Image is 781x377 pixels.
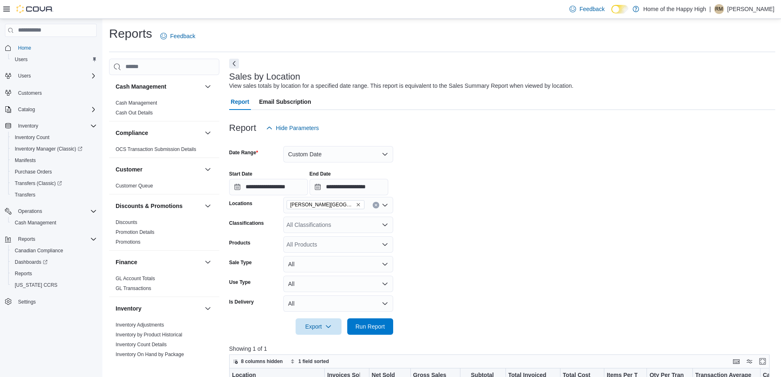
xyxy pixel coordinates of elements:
[116,100,157,106] span: Cash Management
[116,202,182,210] h3: Discounts & Promotions
[229,82,574,90] div: View sales totals by location for a specified date range. This report is equivalent to the Sales ...
[373,202,379,208] button: Clear input
[231,94,249,110] span: Report
[8,132,100,143] button: Inventory Count
[298,358,329,365] span: 1 field sorted
[11,178,65,188] a: Transfers (Classic)
[229,123,256,133] h3: Report
[15,71,34,81] button: Users
[116,341,167,348] span: Inventory Count Details
[116,352,184,357] a: Inventory On Hand by Package
[15,192,35,198] span: Transfers
[15,234,39,244] button: Reports
[15,43,34,53] a: Home
[11,55,31,64] a: Users
[116,304,141,313] h3: Inventory
[15,259,48,265] span: Dashboards
[2,120,100,132] button: Inventory
[15,56,27,63] span: Users
[203,165,213,174] button: Customer
[2,104,100,115] button: Catalog
[283,146,393,162] button: Custom Date
[229,259,252,266] label: Sale Type
[2,206,100,217] button: Operations
[116,165,201,174] button: Customer
[116,183,153,189] a: Customer Queue
[8,143,100,155] a: Inventory Manager (Classic)
[11,167,97,177] span: Purchase Orders
[116,82,201,91] button: Cash Management
[727,4,774,14] p: [PERSON_NAME]
[229,149,258,156] label: Date Range
[229,179,308,195] input: Press the down key to open a popover containing a calendar.
[714,4,724,14] div: Roberta Mortimer
[18,299,36,305] span: Settings
[15,146,82,152] span: Inventory Manager (Classic)
[116,239,141,245] a: Promotions
[203,82,213,91] button: Cash Management
[116,275,155,282] span: GL Account Totals
[15,71,97,81] span: Users
[11,218,59,228] a: Cash Management
[229,345,775,353] p: Showing 1 of 1
[8,54,100,65] button: Users
[15,87,97,98] span: Customers
[11,155,97,165] span: Manifests
[116,229,155,235] span: Promotion Details
[8,178,100,189] a: Transfers (Classic)
[15,157,36,164] span: Manifests
[709,4,711,14] p: |
[287,356,332,366] button: 1 field sorted
[203,128,213,138] button: Compliance
[290,201,354,209] span: [PERSON_NAME][GEOGRAPHIC_DATA] - Fire & Flower
[11,144,97,154] span: Inventory Manager (Classic)
[15,105,97,114] span: Catalog
[116,183,153,189] span: Customer Queue
[643,4,706,14] p: Home of the Happy High
[203,257,213,267] button: Finance
[157,28,198,44] a: Feedback
[116,146,196,153] span: OCS Transaction Submission Details
[116,285,151,292] span: GL Transactions
[283,295,393,312] button: All
[109,144,219,158] div: Compliance
[229,59,239,69] button: Next
[18,90,42,96] span: Customers
[15,169,52,175] span: Purchase Orders
[116,258,201,266] button: Finance
[2,296,100,308] button: Settings
[116,219,137,225] a: Discounts
[15,134,50,141] span: Inventory Count
[170,32,195,40] span: Feedback
[18,236,35,242] span: Reports
[566,1,608,17] a: Feedback
[15,206,46,216] button: Operations
[15,206,97,216] span: Operations
[18,208,42,215] span: Operations
[229,279,250,286] label: Use Type
[15,43,97,53] span: Home
[301,318,337,335] span: Export
[15,282,57,288] span: [US_STATE] CCRS
[8,189,100,201] button: Transfers
[11,269,97,279] span: Reports
[116,82,166,91] h3: Cash Management
[15,297,39,307] a: Settings
[15,180,62,187] span: Transfers (Classic)
[15,234,97,244] span: Reports
[276,124,319,132] span: Hide Parameters
[116,110,153,116] span: Cash Out Details
[203,304,213,313] button: Inventory
[109,25,152,42] h1: Reports
[11,246,66,256] a: Canadian Compliance
[11,269,35,279] a: Reports
[11,55,97,64] span: Users
[11,144,86,154] a: Inventory Manager (Classic)
[229,200,253,207] label: Locations
[229,240,250,246] label: Products
[15,247,63,254] span: Canadian Compliance
[8,217,100,228] button: Cash Management
[11,257,97,267] span: Dashboards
